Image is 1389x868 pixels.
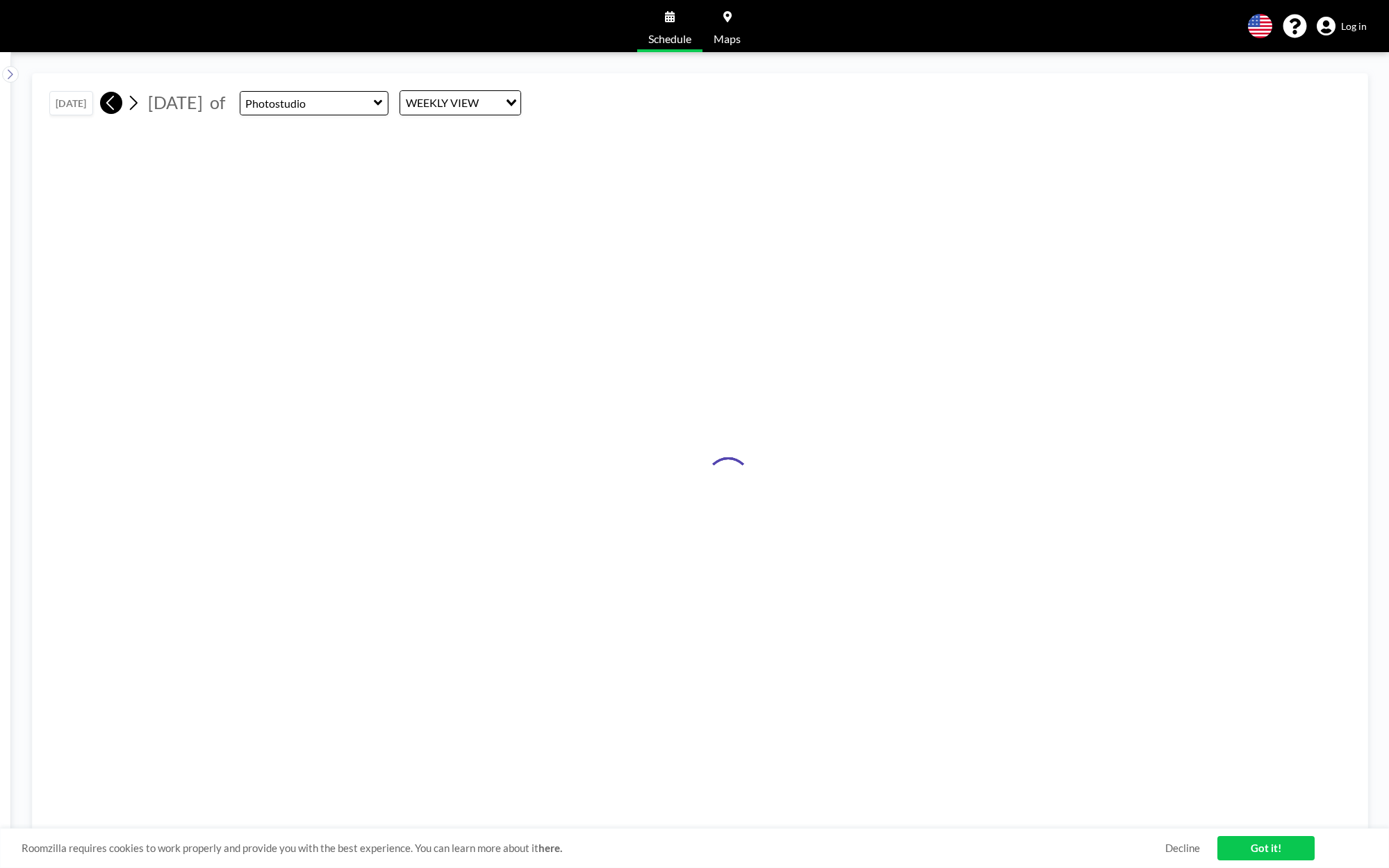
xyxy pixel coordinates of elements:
span: Roomzilla requires cookies to work properly and provide you with the best experience. You can lea... [22,842,1165,855]
a: here. [539,842,562,854]
a: Got it! [1217,836,1315,860]
span: [DATE] [148,92,203,113]
span: Log in [1341,20,1367,33]
span: of [210,92,225,113]
div: Search for option [400,91,520,115]
span: Schedule [648,33,691,44]
img: organization-logo [22,13,90,40]
input: Search for option [483,94,498,112]
input: Photostudio [240,92,374,115]
span: Maps [714,33,741,44]
span: WEEKLY VIEW [403,94,482,112]
button: [DATE] [49,91,93,115]
a: Log in [1317,17,1367,36]
a: Decline [1165,842,1200,855]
